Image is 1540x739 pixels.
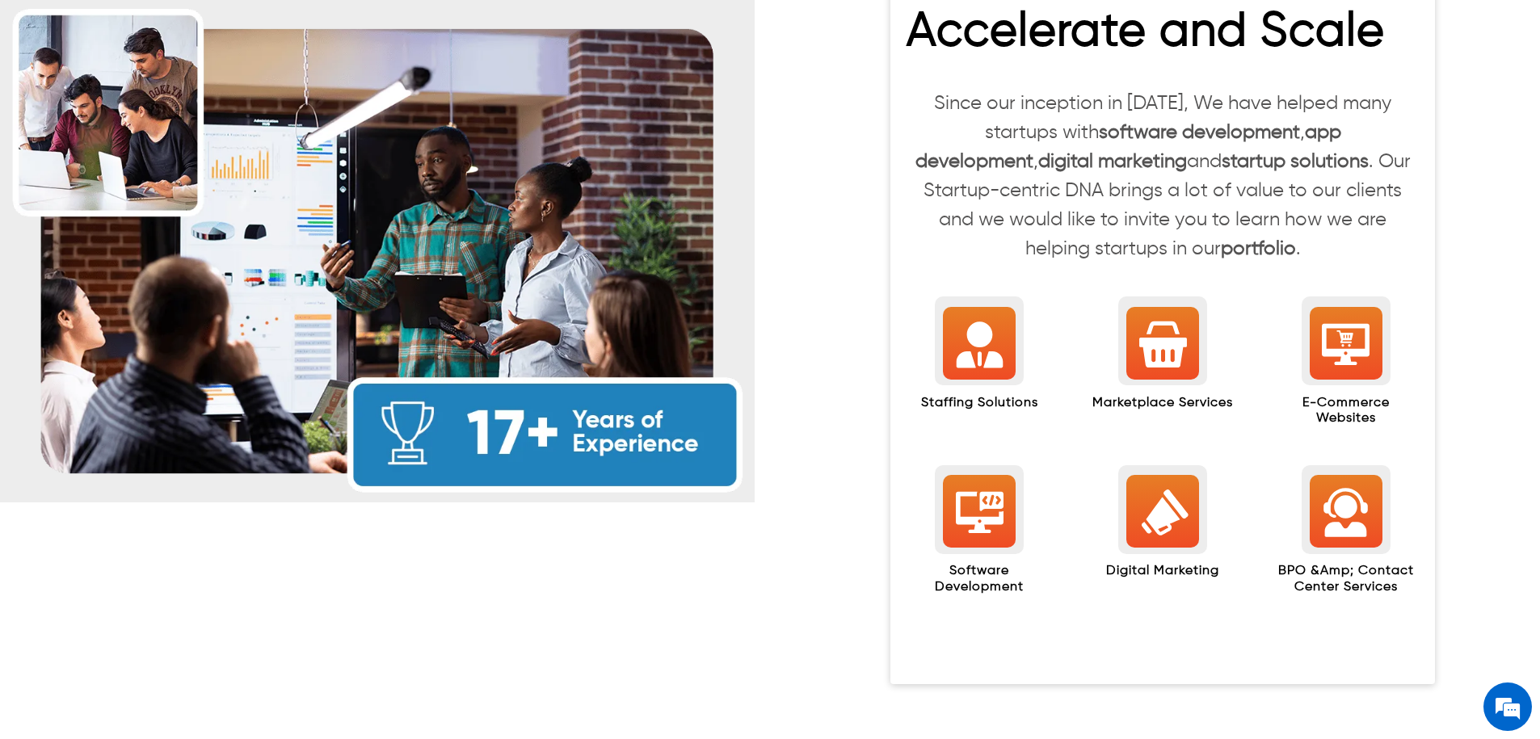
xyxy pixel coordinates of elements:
em: Driven by SalesIQ [127,423,205,435]
p: Since our inception in [DATE], We have helped many startups with , , and . Our Startup-centric DN... [907,89,1419,263]
span: We are offline. Please leave us a message. [34,204,282,367]
h2: Digital Marketing [1106,564,1219,587]
h2: Marketplace Services [1092,396,1233,419]
img: logo_Zg8I0qSkbAqR2WFHt3p6CTuqpyXMFPubPcD2OT02zFN43Cy9FUNNG3NEPhM_Q1qe_.png [27,97,68,106]
div: Leave a message [84,90,271,111]
a: portfolio [1221,239,1296,258]
h2: Staffing Solutions [921,396,1038,419]
a: startup solutions [1222,152,1369,171]
div: Minimize live chat window [265,8,304,47]
em: Submit [237,498,293,519]
h2: Software Development [907,564,1052,603]
a: software development [1099,123,1300,142]
h2: E-Commerce Websites [1273,396,1419,435]
h2: BPO &amp; Contact Center Services [1273,564,1419,603]
textarea: Type your message and click 'Submit' [8,441,308,498]
img: salesiqlogo_leal7QplfZFryJ6FIlVepeu7OftD7mt8q6exU6-34PB8prfIgodN67KcxXM9Y7JQ_.png [112,424,123,434]
a: digital marketing [1038,152,1187,171]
